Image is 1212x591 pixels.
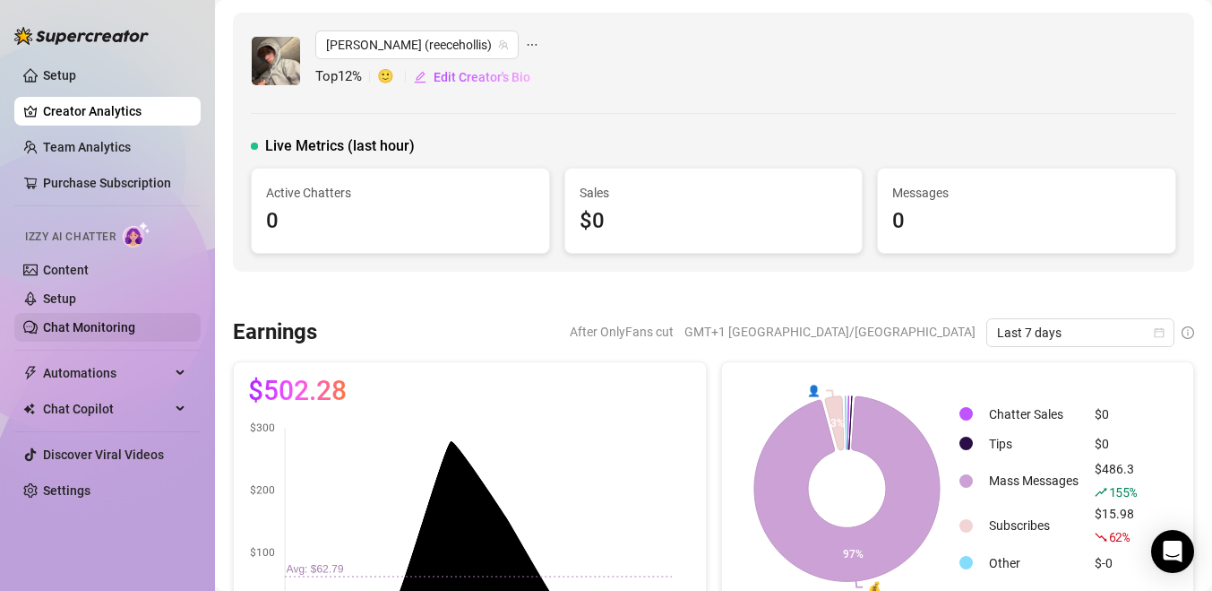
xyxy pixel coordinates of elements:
span: rise [1095,486,1107,499]
span: thunderbolt [23,366,38,380]
span: Last 7 days [997,319,1164,346]
a: Team Analytics [43,140,131,154]
span: Top 12 % [315,66,377,88]
a: Purchase Subscription [43,176,171,190]
span: fall [1095,531,1107,543]
a: Setup [43,68,76,83]
span: Reece (reecehollis) [326,31,508,58]
a: Setup [43,291,76,306]
img: AI Chatter [123,222,150,248]
span: edit [414,71,426,83]
a: Chat Monitoring [43,320,135,335]
span: After OnlyFans cut [570,318,674,345]
div: $-0 [1095,553,1137,573]
td: Subscribes [982,504,1086,547]
span: Izzy AI Chatter [25,229,116,246]
span: calendar [1154,327,1165,338]
span: Chat Copilot [43,395,170,423]
div: 0 [892,204,1161,239]
span: Messages [892,183,1161,203]
div: $0 [1095,404,1137,424]
button: Edit Creator's Bio [413,63,531,91]
div: Open Intercom Messenger [1151,530,1194,573]
span: $502.28 [248,377,347,405]
span: GMT+1 [GEOGRAPHIC_DATA]/[GEOGRAPHIC_DATA] [684,318,976,345]
span: 🙂 [377,66,413,88]
div: 0 [266,204,535,239]
span: 155 % [1109,483,1137,500]
img: Chat Copilot [23,403,35,415]
span: info-circle [1182,326,1194,339]
h3: Earnings [233,318,317,347]
span: Sales [580,183,848,203]
span: Automations [43,359,170,387]
span: Edit Creator's Bio [434,70,530,84]
td: Other [982,549,1086,577]
a: Creator Analytics [43,97,186,126]
span: team [498,39,509,50]
text: 👤 [807,383,821,396]
div: $0 [1095,434,1137,454]
a: Content [43,263,89,277]
td: Mass Messages [982,459,1086,502]
span: Active Chatters [266,183,535,203]
span: Live Metrics (last hour) [265,135,415,157]
div: $486.3 [1095,459,1137,502]
a: Discover Viral Videos [43,448,164,462]
div: $0 [580,204,848,239]
div: $15.98 [1095,504,1137,547]
img: Reece [252,37,300,85]
span: 62 % [1109,528,1130,545]
td: Tips [982,430,1086,457]
span: ellipsis [526,30,538,59]
img: logo-BBDzfeDw.svg [14,27,149,45]
a: Settings [43,483,90,498]
td: Chatter Sales [982,400,1086,428]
